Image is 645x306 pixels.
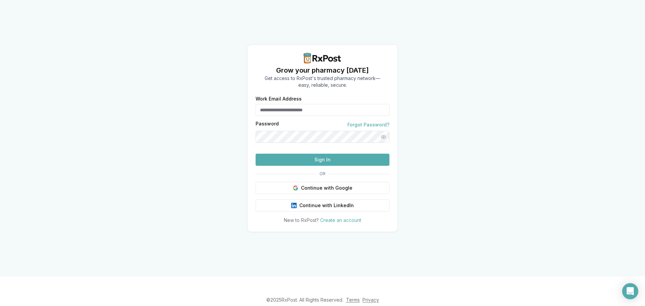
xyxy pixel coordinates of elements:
div: Open Intercom Messenger [622,283,638,299]
a: Privacy [363,297,379,303]
button: Continue with LinkedIn [256,199,389,212]
span: OR [317,171,328,177]
h1: Grow your pharmacy [DATE] [265,66,380,75]
a: Create an account [320,217,361,223]
a: Terms [346,297,360,303]
img: Google [293,185,298,191]
p: Get access to RxPost's trusted pharmacy network— easy, reliable, secure. [265,75,380,88]
a: Forgot Password? [347,121,389,128]
label: Work Email Address [256,97,389,101]
label: Password [256,121,279,128]
img: RxPost Logo [301,53,344,64]
img: LinkedIn [291,203,297,208]
button: Show password [377,131,389,143]
button: Sign In [256,154,389,166]
button: Continue with Google [256,182,389,194]
span: New to RxPost? [284,217,319,223]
